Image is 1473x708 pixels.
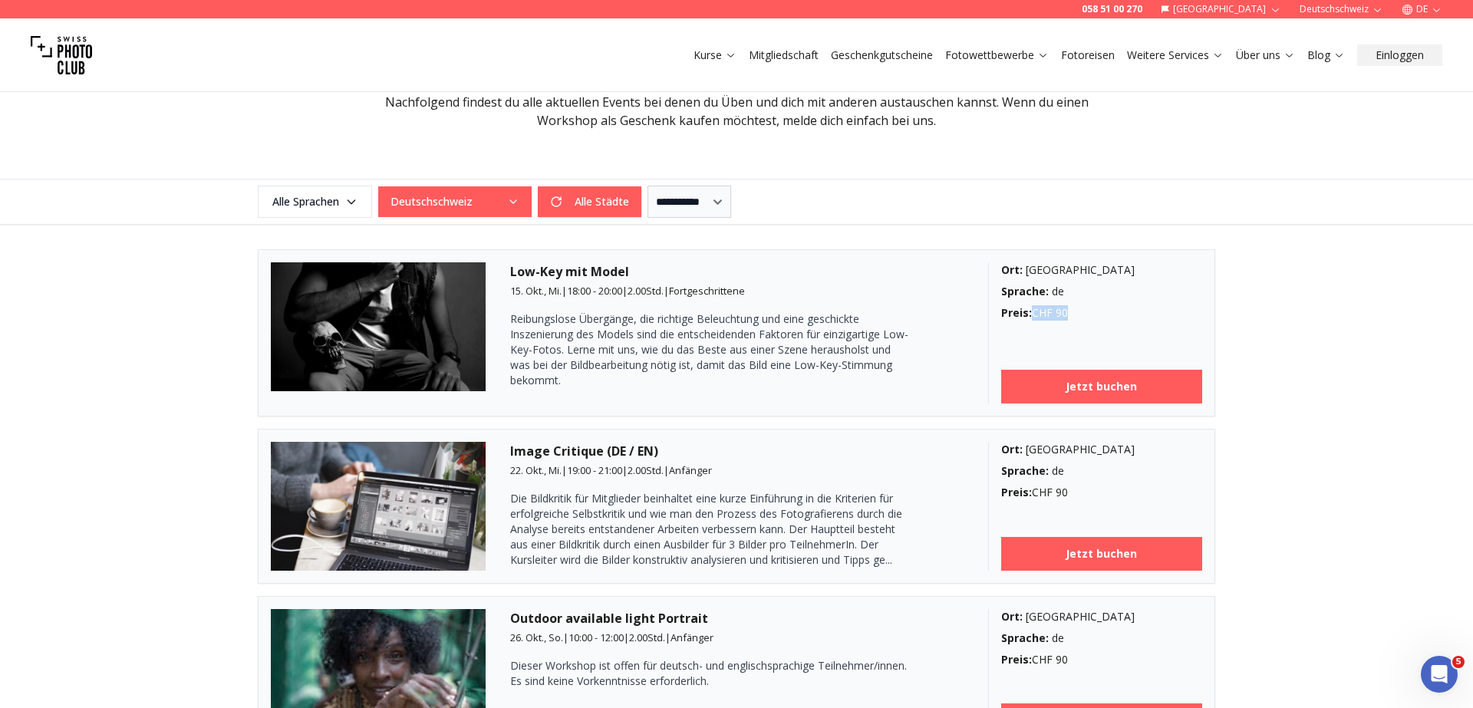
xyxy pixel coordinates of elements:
[1001,442,1023,456] b: Ort :
[1236,48,1295,63] a: Über uns
[939,44,1055,66] button: Fotowettbewerbe
[538,186,641,217] button: Alle Städte
[669,463,712,477] span: Anfänger
[1001,485,1032,499] b: Preis :
[1056,305,1068,320] span: 90
[510,311,909,388] p: Reibungslose Übergänge, die richtige Beleuchtung und eine geschickte Inszenierung des Models sind...
[1001,463,1203,479] div: de
[1056,652,1068,667] span: 90
[1307,48,1345,63] a: Blog
[510,631,713,644] small: | | |
[271,262,486,391] img: Low-Key mit Model
[271,442,486,571] img: Image Critique (DE / EN)
[510,631,563,644] span: 26. Okt., So.
[1001,463,1049,478] b: Sprache :
[1001,609,1023,624] b: Ort :
[510,658,909,689] p: Dieser Workshop ist offen für deutsch- und englischsprachige Teilnehmer/innen. Es sind keine Vork...
[1001,485,1203,500] div: CHF
[510,463,712,477] small: | | |
[1001,284,1049,298] b: Sprache :
[510,463,562,477] span: 22. Okt., Mi.
[1001,631,1049,645] b: Sprache :
[1001,262,1023,277] b: Ort :
[1001,631,1203,646] div: de
[1127,48,1224,63] a: Weitere Services
[749,48,819,63] a: Mitgliedschaft
[1001,305,1032,320] b: Preis :
[378,186,532,217] button: Deutschschweiz
[260,188,370,216] span: Alle Sprachen
[1121,44,1230,66] button: Weitere Services
[743,44,825,66] button: Mitgliedschaft
[628,284,664,298] span: 2.00 Std.
[568,631,624,644] span: 10:00 - 12:00
[1001,442,1203,457] div: [GEOGRAPHIC_DATA]
[1357,44,1442,66] button: Einloggen
[567,284,622,298] span: 18:00 - 20:00
[669,284,745,298] span: Fortgeschrittene
[385,94,1089,129] span: Nachfolgend findest du alle aktuellen Events bei denen du Üben und dich mit anderen austauschen k...
[1001,652,1203,667] div: CHF
[1056,485,1068,499] span: 90
[1066,379,1137,394] b: Jetzt buchen
[1001,609,1203,624] div: [GEOGRAPHIC_DATA]
[694,48,736,63] a: Kurse
[1066,546,1137,561] b: Jetzt buchen
[1001,537,1203,571] a: Jetzt buchen
[1001,284,1203,299] div: de
[258,186,372,218] button: Alle Sprachen
[1001,262,1203,278] div: [GEOGRAPHIC_DATA]
[510,262,964,281] h3: Low-Key mit Model
[825,44,939,66] button: Geschenkgutscheine
[510,442,964,460] h3: Image Critique (DE / EN)
[671,631,713,644] span: Anfänger
[1001,652,1032,667] b: Preis :
[510,284,562,298] span: 15. Okt., Mi.
[629,631,665,644] span: 2.00 Std.
[1301,44,1351,66] button: Blog
[1061,48,1115,63] a: Fotoreisen
[510,284,745,298] small: | | |
[1055,44,1121,66] button: Fotoreisen
[1082,3,1142,15] a: 058 51 00 270
[510,609,964,627] h3: Outdoor available light Portrait
[1421,656,1458,693] iframe: Intercom live chat
[1230,44,1301,66] button: Über uns
[831,48,933,63] a: Geschenkgutscheine
[31,25,92,86] img: Swiss photo club
[1452,656,1465,668] span: 5
[628,463,664,477] span: 2.00 Std.
[1001,305,1203,321] div: CHF
[687,44,743,66] button: Kurse
[945,48,1049,63] a: Fotowettbewerbe
[1001,370,1203,403] a: Jetzt buchen
[510,491,902,567] span: Die Bildkritik für Mitglieder beinhaltet eine kurze Einführung in die Kriterien für erfolgreiche ...
[567,463,622,477] span: 19:00 - 21:00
